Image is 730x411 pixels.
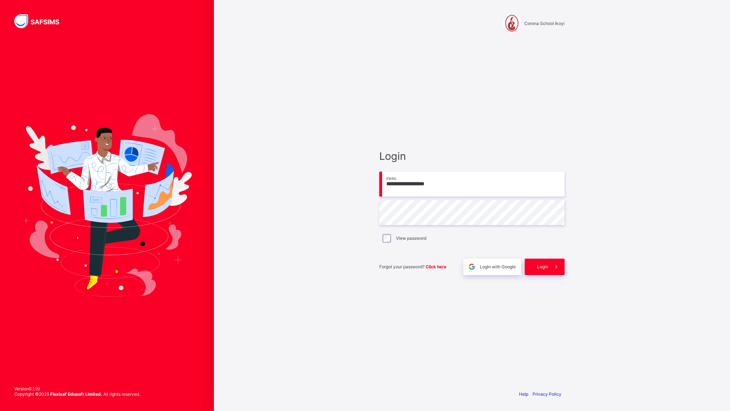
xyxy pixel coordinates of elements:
[14,391,140,397] span: Copyright © 2025 All rights reserved.
[379,150,565,162] span: Login
[14,386,140,391] span: Version 0.1.19
[22,114,192,297] img: Hero Image
[50,391,102,397] strong: Flexisaf Edusoft Limited.
[468,263,476,271] img: google.396cfc9801f0270233282035f929180a.svg
[426,264,446,269] a: Click here
[14,14,68,28] img: SAFSIMS Logo
[519,391,528,397] a: Help
[379,264,446,269] span: Forgot your password?
[533,391,561,397] a: Privacy Policy
[480,264,516,269] span: Login with Google
[396,235,426,241] label: View password
[524,21,565,26] span: Corona School Ikoyi
[537,264,548,269] span: Login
